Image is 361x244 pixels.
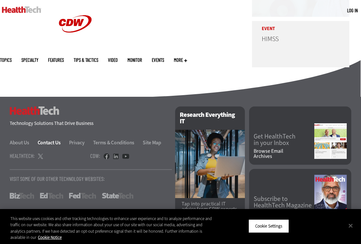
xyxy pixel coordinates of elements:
a: StateTech [102,193,133,199]
a: Events [152,58,164,62]
a: Tips & Tactics [74,58,98,62]
h2: Research Everything IT [175,106,245,130]
a: Log in [347,7,358,13]
button: Close [343,218,358,233]
a: Privacy [69,139,92,146]
h4: HealthTech: [10,153,35,159]
a: EdTech [40,193,63,199]
a: About Us [10,139,37,146]
a: Video [108,58,118,62]
a: Features [48,58,64,62]
span: More [174,58,187,62]
a: Get HealthTechin your Inbox [254,133,314,146]
a: More information about your privacy [38,235,62,240]
span: Specialty [21,58,38,62]
a: Terms & Conditions [93,139,142,146]
p: Visit Some Of Our Other Technology Websites: [10,176,172,182]
img: Home [2,6,41,13]
div: This website uses cookies and other tracking technologies to enhance user experience and to analy... [10,216,217,241]
h3: HealthTech [10,106,59,115]
a: Site Map [143,139,161,146]
a: CDW [51,43,100,50]
img: newsletter screenshot [314,123,347,159]
a: Subscribe toHealthTech Magazine [254,196,314,209]
button: Cookie Settings [248,219,289,233]
a: Browse EmailArchives [254,149,314,159]
img: Fall 2025 Cover [314,175,347,218]
a: FedTech [69,193,96,199]
a: MonITor [127,58,142,62]
p: Tap into practical IT advice from CDW experts [182,201,238,212]
h4: Technology Solutions That Drive Business [10,121,172,126]
a: Contact Us [38,139,68,146]
a: BizTech [10,193,34,199]
h4: CDW: [90,153,100,159]
div: User menu [347,7,358,14]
